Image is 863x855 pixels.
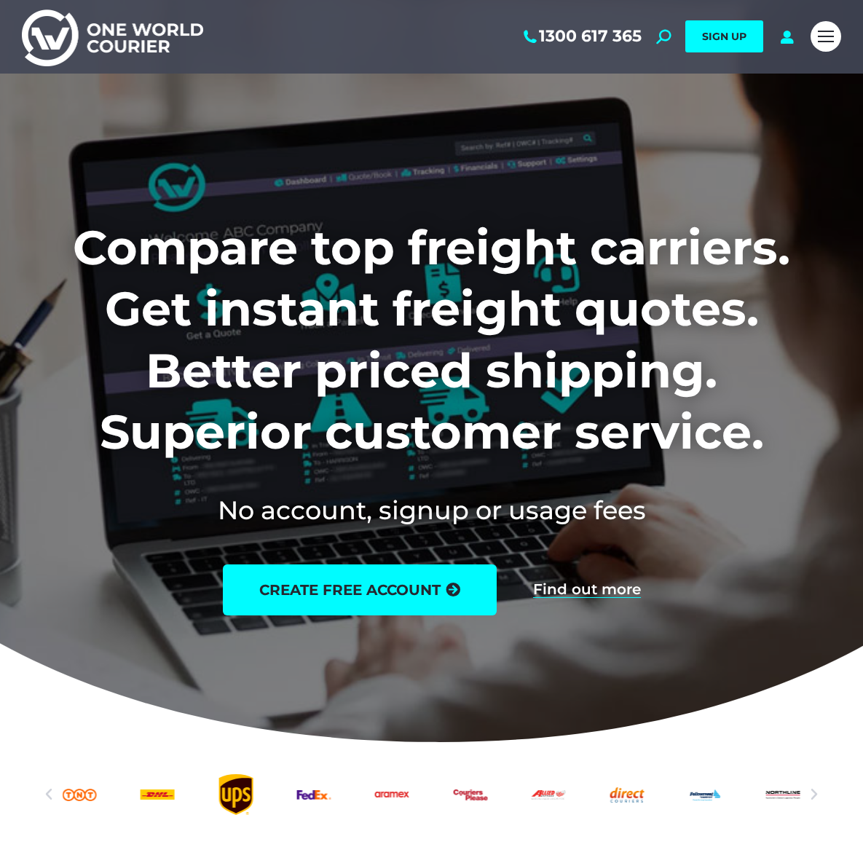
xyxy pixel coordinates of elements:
[453,769,487,820] a: Couriers Please logo
[22,7,203,66] img: One World Courier
[62,769,96,820] a: TNT logo Australian freight company
[688,769,722,820] div: 10 / 25
[453,769,487,820] div: 7 / 25
[223,564,497,615] a: create free account
[218,769,253,820] div: 4 / 25
[685,20,763,52] a: SIGN UP
[22,492,841,528] h2: No account, signup or usage fees
[297,769,331,820] a: FedEx logo
[811,21,841,52] a: Mobile menu icon
[521,27,642,46] a: 1300 617 365
[533,582,641,598] a: Find out more
[141,769,175,820] div: 3 / 25
[22,217,841,463] h1: Compare top freight carriers. Get instant freight quotes. Better priced shipping. Superior custom...
[702,30,746,43] span: SIGN UP
[766,769,800,820] a: Northline logo
[62,769,96,820] div: 2 / 25
[218,769,253,820] a: UPS logo
[375,769,409,820] a: Aramex_logo
[297,769,331,820] div: 5 / 25
[63,769,801,820] div: Slides
[532,769,566,820] div: 8 / 25
[375,769,409,820] div: 6 / 25
[532,769,566,820] a: Allied Express logo
[610,769,644,820] div: 9 / 25
[766,769,800,820] div: 11 / 25
[688,769,722,820] a: Followmont transoirt web logo
[141,769,175,820] a: DHl logo
[610,769,644,820] a: Direct Couriers logo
